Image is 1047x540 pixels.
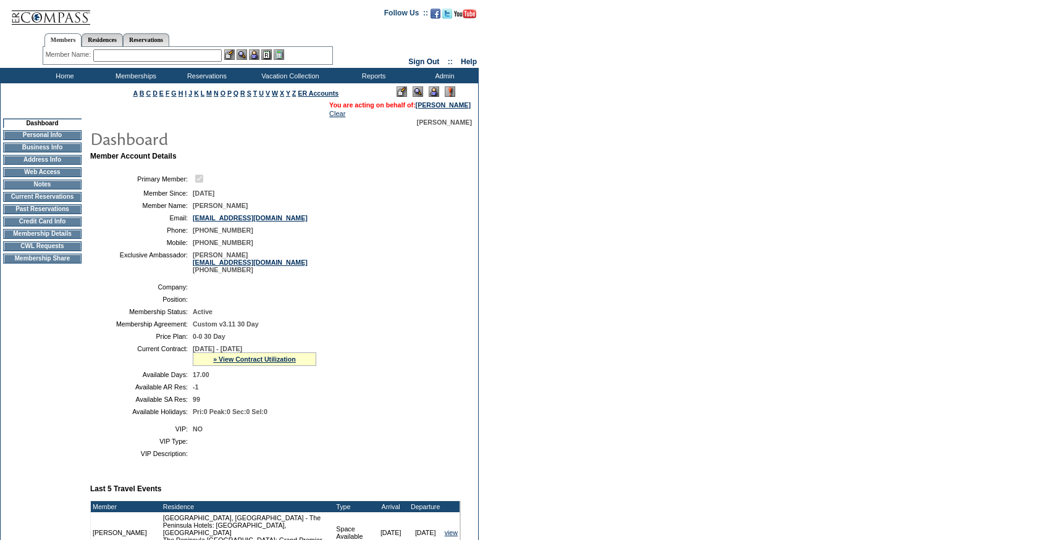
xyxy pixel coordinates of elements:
td: Web Access [3,167,82,177]
td: Type [334,501,373,512]
a: G [171,89,176,97]
a: L [201,89,204,97]
div: Member Name: [46,49,93,60]
td: VIP: [95,425,188,433]
td: Dashboard [3,118,82,128]
a: P [227,89,232,97]
img: pgTtlDashboard.gif [90,126,337,151]
td: Member Since: [95,189,188,197]
td: Past Reservations [3,204,82,214]
td: Current Contract: [95,345,188,366]
a: N [214,89,219,97]
span: 0-0 30 Day [193,333,225,340]
td: Membership Agreement: [95,320,188,328]
img: Become our fan on Facebook [431,9,440,19]
a: O [221,89,225,97]
a: Clear [329,110,345,117]
td: Business Info [3,143,82,152]
a: B [140,89,145,97]
img: Subscribe to our YouTube Channel [454,9,476,19]
a: X [280,89,284,97]
td: Primary Member: [95,173,188,185]
a: J [188,89,192,97]
a: I [185,89,187,97]
td: Available AR Res: [95,383,188,391]
a: W [272,89,278,97]
td: Personal Info [3,130,82,140]
a: H [179,89,183,97]
b: Last 5 Travel Events [90,484,161,493]
a: C [146,89,151,97]
td: Membership Status: [95,308,188,315]
a: M [206,89,212,97]
a: E [159,89,164,97]
span: Pri:0 Peak:0 Sec:0 Sel:0 [193,408,267,415]
td: Arrival [374,501,408,512]
span: [PHONE_NUMBER] [193,239,253,246]
span: :: [448,57,453,66]
td: Phone: [95,226,188,234]
span: [PERSON_NAME] [417,118,472,126]
td: Notes [3,180,82,189]
a: Subscribe to our YouTube Channel [454,12,476,20]
td: Membership Details [3,229,82,239]
a: Y [286,89,290,97]
span: 99 [193,396,200,403]
a: Sign Out [408,57,439,66]
span: Custom v3.11 30 Day [193,320,259,328]
td: Member Name: [95,202,188,209]
a: view [445,529,458,536]
a: [PERSON_NAME] [416,101,471,109]
span: [PHONE_NUMBER] [193,226,253,234]
td: Email: [95,214,188,222]
span: [DATE] - [DATE] [193,345,242,352]
span: [PERSON_NAME] [193,202,248,209]
a: Become our fan on Facebook [431,12,440,20]
span: Active [193,308,212,315]
td: Available Holidays: [95,408,188,415]
a: Help [461,57,477,66]
td: Membership Share [3,254,82,264]
a: Q [233,89,238,97]
img: Impersonate [249,49,259,60]
td: Follow Us :: [384,7,428,22]
a: T [253,89,258,97]
a: R [240,89,245,97]
td: Memberships [99,68,170,83]
td: Vacation Collection [241,68,337,83]
td: Reports [337,68,408,83]
td: Current Reservations [3,192,82,202]
a: F [166,89,170,97]
a: [EMAIL_ADDRESS][DOMAIN_NAME] [193,259,308,266]
span: [PERSON_NAME] [PHONE_NUMBER] [193,251,308,273]
td: Departure [408,501,443,512]
td: Admin [408,68,479,83]
td: Member [91,501,161,512]
b: Member Account Details [90,152,177,160]
span: -1 [193,383,198,391]
td: CWL Requests [3,241,82,251]
span: [DATE] [193,189,214,197]
img: Log Concern/Member Elevation [445,86,455,97]
td: Mobile: [95,239,188,246]
a: D [153,89,158,97]
a: Z [292,89,296,97]
td: Reservations [170,68,241,83]
a: Reservations [123,33,169,46]
td: Residence [161,501,335,512]
a: S [247,89,251,97]
td: Available Days: [95,371,188,378]
img: View Mode [413,86,423,97]
a: [EMAIL_ADDRESS][DOMAIN_NAME] [193,214,308,222]
img: b_calculator.gif [274,49,284,60]
a: » View Contract Utilization [213,355,296,363]
img: Impersonate [429,86,439,97]
a: Residences [82,33,123,46]
td: Address Info [3,155,82,165]
td: Credit Card Info [3,217,82,226]
a: A [133,89,138,97]
span: 17.00 [193,371,209,378]
img: Reservations [261,49,272,60]
td: Company: [95,283,188,291]
img: View [237,49,247,60]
